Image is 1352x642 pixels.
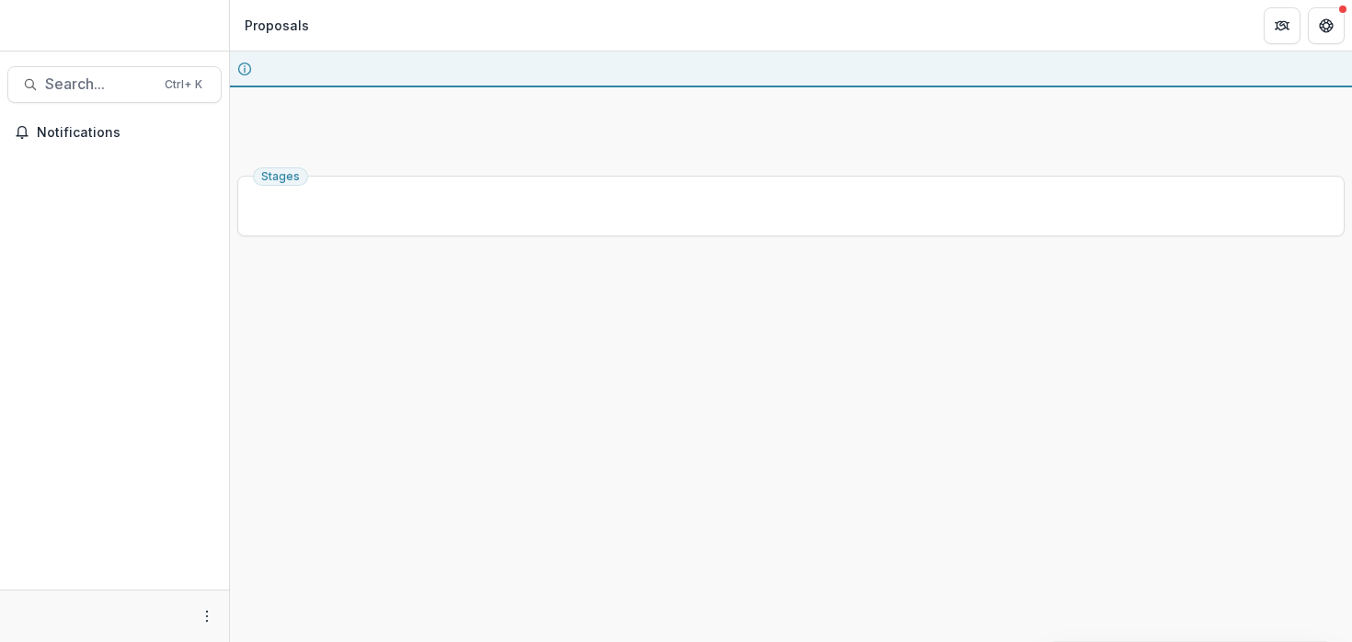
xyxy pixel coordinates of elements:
[7,66,222,103] button: Search...
[245,16,309,35] div: Proposals
[237,12,316,39] nav: breadcrumb
[196,605,218,627] button: More
[161,75,206,95] div: Ctrl + K
[1264,7,1300,44] button: Partners
[7,118,222,147] button: Notifications
[45,75,154,93] span: Search...
[1308,7,1345,44] button: Get Help
[261,170,300,183] span: Stages
[37,125,214,141] span: Notifications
